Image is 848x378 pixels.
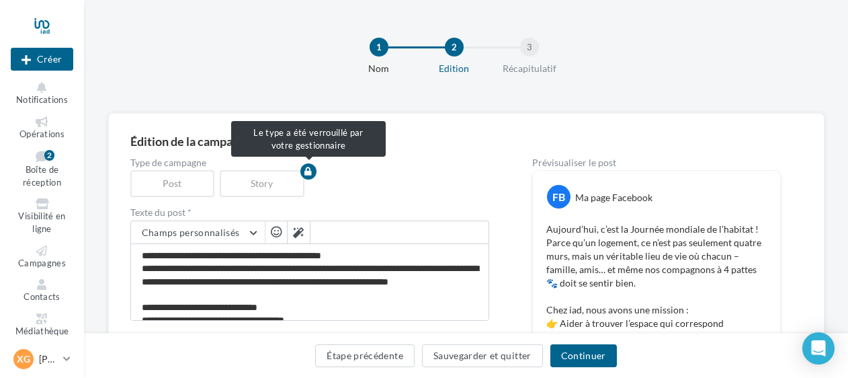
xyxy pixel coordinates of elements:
[422,344,543,367] button: Sauvegarder et quitter
[11,114,73,143] a: Opérations
[11,346,73,372] a: XG [PERSON_NAME]
[15,326,69,336] span: Médiathèque
[532,158,781,167] div: Prévisualiser le post
[130,208,489,217] label: Texte du post *
[370,38,388,56] div: 1
[11,48,73,71] button: Créer
[11,147,73,190] a: Boîte de réception2
[411,62,497,75] div: Edition
[445,38,464,56] div: 2
[17,352,30,366] span: XG
[130,332,489,341] label: Type de média
[130,135,802,147] div: Édition de la campagne Facebook
[550,344,617,367] button: Continuer
[16,94,68,105] span: Notifications
[142,227,240,238] span: Champs personnalisés
[11,311,73,340] a: Médiathèque
[18,258,66,268] span: Campagnes
[23,165,61,188] span: Boîte de réception
[44,150,54,161] div: 2
[336,62,422,75] div: Nom
[231,121,386,157] div: Le type a été verrouillé par votre gestionnaire
[131,221,265,244] button: Champs personnalisés
[24,291,60,302] span: Contacts
[39,352,58,366] p: [PERSON_NAME]
[11,196,73,237] a: Visibilité en ligne
[130,158,489,167] label: Type de campagne
[18,211,65,235] span: Visibilité en ligne
[802,332,835,365] div: Open Intercom Messenger
[19,128,65,139] span: Opérations
[11,48,73,71] div: Nouvelle campagne
[11,79,73,108] button: Notifications
[11,243,73,272] a: Campagnes
[11,276,73,305] a: Contacts
[486,62,573,75] div: Récapitulatif
[547,185,570,209] div: FB
[575,191,652,204] div: Ma page Facebook
[315,344,415,367] button: Étape précédente
[520,38,539,56] div: 3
